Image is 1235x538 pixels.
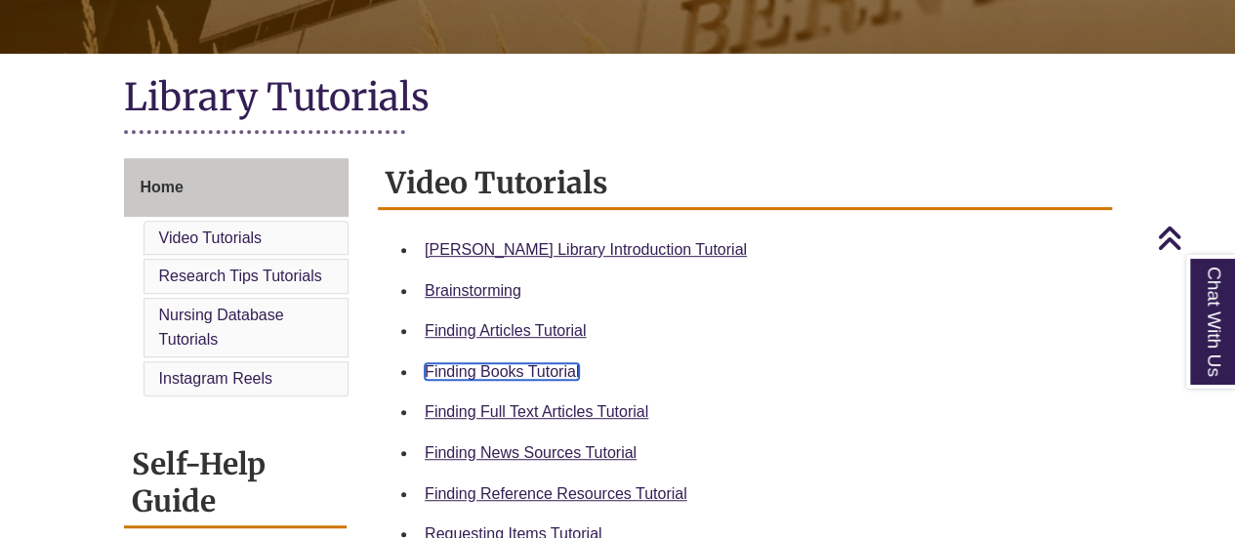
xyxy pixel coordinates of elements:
a: Finding Reference Resources Tutorial [425,485,687,502]
h2: Video Tutorials [378,158,1112,210]
a: Instagram Reels [159,370,273,387]
a: Finding Full Text Articles Tutorial [425,403,648,420]
h2: Self-Help Guide [124,439,348,528]
a: Finding News Sources Tutorial [425,444,637,461]
h1: Library Tutorials [124,73,1112,125]
span: Home [141,179,184,195]
a: Brainstorming [425,282,521,299]
a: Research Tips Tutorials [159,268,322,284]
a: Nursing Database Tutorials [159,307,284,349]
a: Home [124,158,350,217]
a: [PERSON_NAME] Library Introduction Tutorial [425,241,747,258]
a: Finding Books Tutorial [425,363,579,380]
div: Guide Page Menu [124,158,350,400]
a: Finding Articles Tutorial [425,322,586,339]
a: Video Tutorials [159,229,263,246]
a: Back to Top [1157,225,1230,251]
